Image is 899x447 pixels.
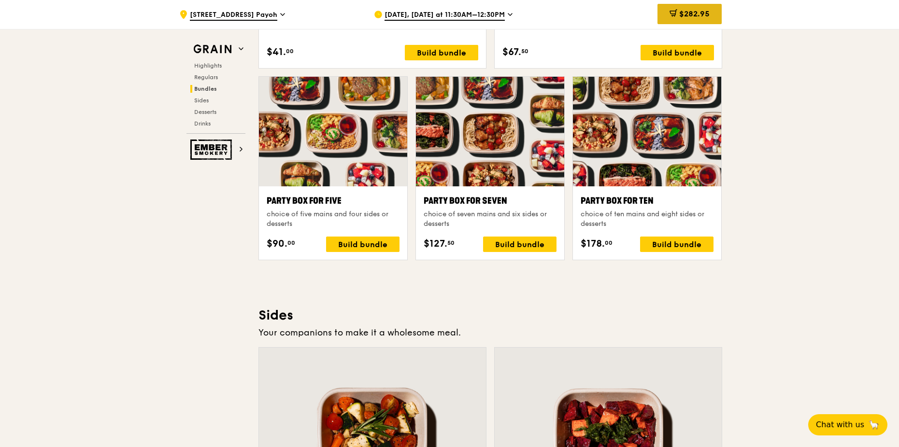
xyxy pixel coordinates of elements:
[605,239,613,247] span: 00
[267,210,400,229] div: choice of five mains and four sides or desserts
[640,237,713,252] div: Build bundle
[521,47,528,55] span: 50
[405,45,478,60] div: Build bundle
[267,194,400,208] div: Party Box for Five
[194,85,217,92] span: Bundles
[194,97,209,104] span: Sides
[447,239,455,247] span: 50
[581,210,713,229] div: choice of ten mains and eight sides or desserts
[190,41,235,58] img: Grain web logo
[581,194,713,208] div: Party Box for Ten
[194,109,216,115] span: Desserts
[286,47,294,55] span: 00
[258,307,722,324] h3: Sides
[190,140,235,160] img: Ember Smokery web logo
[679,9,710,18] span: $282.95
[868,419,880,431] span: 🦙
[502,45,521,59] span: $67.
[326,237,400,252] div: Build bundle
[424,210,557,229] div: choice of seven mains and six sides or desserts
[816,419,864,431] span: Chat with us
[194,120,211,127] span: Drinks
[808,414,887,435] button: Chat with us🦙
[267,237,287,251] span: $90.
[641,45,714,60] div: Build bundle
[385,10,505,21] span: [DATE], [DATE] at 11:30AM–12:30PM
[258,326,722,339] div: Your companions to make it a wholesome meal.
[194,62,222,69] span: Highlights
[287,239,295,247] span: 00
[190,10,277,21] span: [STREET_ADDRESS] Payoh
[424,237,447,251] span: $127.
[424,194,557,208] div: Party Box for Seven
[483,237,557,252] div: Build bundle
[267,45,286,59] span: $41.
[194,74,218,81] span: Regulars
[581,237,605,251] span: $178.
